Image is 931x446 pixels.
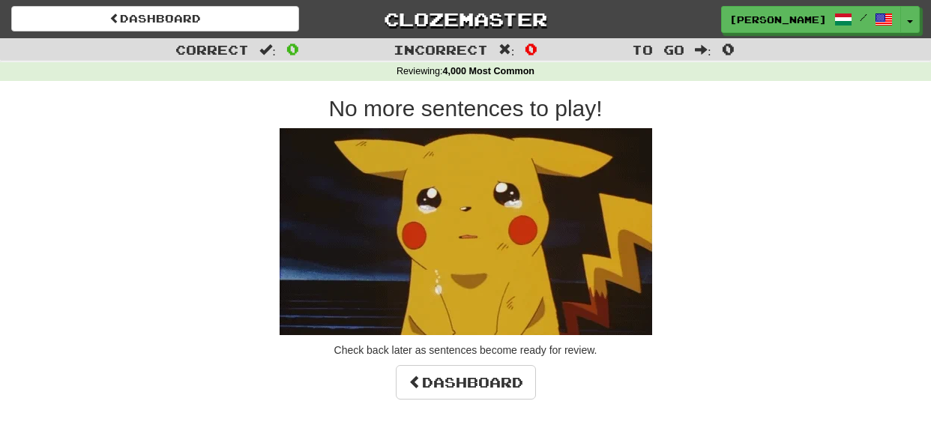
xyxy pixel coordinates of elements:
[394,42,488,57] span: Incorrect
[286,40,299,58] span: 0
[175,42,249,57] span: Correct
[632,42,684,57] span: To go
[722,40,735,58] span: 0
[729,13,827,26] span: [PERSON_NAME]
[396,365,536,400] a: Dashboard
[721,6,901,33] a: [PERSON_NAME] /
[38,343,893,358] p: Check back later as sentences become ready for review.
[525,40,537,58] span: 0
[498,43,515,56] span: :
[695,43,711,56] span: :
[443,66,534,76] strong: 4,000 Most Common
[11,6,299,31] a: Dashboard
[860,12,867,22] span: /
[38,96,893,121] h2: No more sentences to play!
[322,6,609,32] a: Clozemaster
[259,43,276,56] span: :
[280,128,652,335] img: sad-pikachu.gif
